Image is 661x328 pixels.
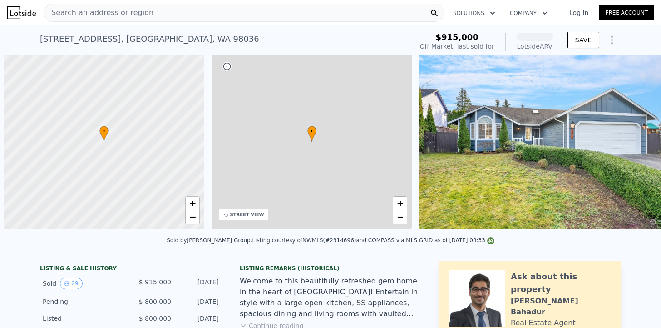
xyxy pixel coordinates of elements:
span: $ 800,000 [139,298,171,305]
div: Off Market, last sold for [420,42,494,51]
span: Search an address or region [44,7,153,18]
img: NWMLS Logo [487,237,494,244]
div: [STREET_ADDRESS] , [GEOGRAPHIC_DATA] , WA 98036 [40,33,259,45]
button: Company [503,5,555,21]
span: + [397,198,403,209]
div: [DATE] [178,314,219,323]
span: + [189,198,195,209]
div: Listing courtesy of NWMLS (#2314696) and COMPASS via MLS GRID as of [DATE] 08:33 [252,237,494,244]
span: • [99,127,109,135]
a: Zoom in [186,197,199,210]
a: Zoom in [393,197,407,210]
span: $915,000 [435,32,478,42]
div: Listing Remarks (Historical) [240,265,421,272]
div: [DATE] [178,297,219,306]
a: Log In [558,8,599,17]
div: Sold by [PERSON_NAME] Group . [167,237,252,244]
div: Listed [43,314,123,323]
div: Sold [43,278,123,289]
span: $ 800,000 [139,315,171,322]
div: • [307,126,316,142]
button: SAVE [567,32,599,48]
div: • [99,126,109,142]
div: Welcome to this beautifully refreshed gem home in the heart of [GEOGRAPHIC_DATA]! Entertain in st... [240,276,421,319]
a: Zoom out [186,210,199,224]
button: Show Options [603,31,621,49]
span: − [397,211,403,223]
span: • [307,127,316,135]
div: LISTING & SALE HISTORY [40,265,222,274]
div: Ask about this property [511,270,612,296]
a: Zoom out [393,210,407,224]
img: Lotside [7,6,36,19]
div: Lotside ARV [517,42,553,51]
a: Free Account [599,5,654,20]
div: Pending [43,297,123,306]
span: − [189,211,195,223]
button: View historical data [60,278,82,289]
div: STREET VIEW [230,211,264,218]
div: [DATE] [178,278,219,289]
span: $ 915,000 [139,278,171,286]
button: Solutions [446,5,503,21]
div: [PERSON_NAME] Bahadur [511,296,612,318]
